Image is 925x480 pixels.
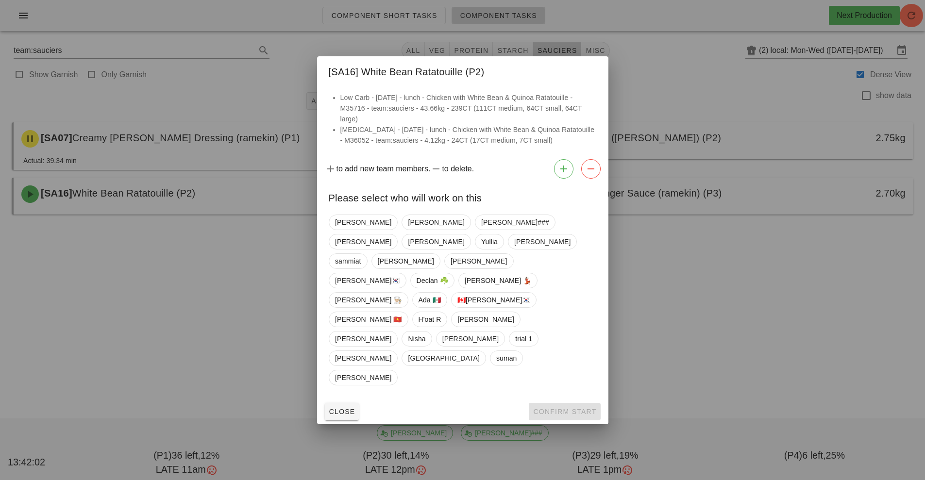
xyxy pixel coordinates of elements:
span: [PERSON_NAME] [335,331,391,346]
span: [PERSON_NAME] [408,234,464,249]
span: Yullia [481,234,497,249]
li: [MEDICAL_DATA] - [DATE] - lunch - Chicken with White Bean & Quinoa Ratatouille - M36052 - team:sa... [340,124,597,146]
span: [PERSON_NAME] [335,370,391,385]
span: [PERSON_NAME] 🇻🇳 [335,312,402,327]
span: Nisha [408,331,425,346]
span: [PERSON_NAME]### [481,215,549,230]
div: to add new team members. to delete. [317,155,608,182]
li: Low Carb - [DATE] - lunch - Chicken with White Bean & Quinoa Ratatouille - M35716 - team:sauciers... [340,92,597,124]
span: [PERSON_NAME] [442,331,498,346]
span: [PERSON_NAME] [514,234,570,249]
span: [PERSON_NAME] [335,215,391,230]
span: [PERSON_NAME] [335,351,391,365]
span: [PERSON_NAME] [451,254,507,268]
span: [PERSON_NAME]🇰🇷 [335,273,400,288]
span: suman [496,351,517,365]
span: [PERSON_NAME] [335,234,391,249]
span: H'oat R [418,312,441,327]
div: [SA16] White Bean Ratatouille (P2) [317,56,608,84]
span: [PERSON_NAME] 💃🏽 [464,273,531,288]
span: [PERSON_NAME] [377,254,434,268]
span: [PERSON_NAME] 👨🏼‍🍳 [335,293,402,307]
span: [PERSON_NAME] [408,215,464,230]
span: 🇨🇦[PERSON_NAME]🇰🇷 [457,293,530,307]
span: [PERSON_NAME] [457,312,514,327]
span: Declan ☘️ [416,273,448,288]
span: [GEOGRAPHIC_DATA] [408,351,479,365]
span: Ada 🇲🇽 [418,293,440,307]
div: Please select who will work on this [317,182,608,211]
button: Close [325,403,359,420]
span: Close [329,408,355,415]
span: trial 1 [515,331,532,346]
span: sammiat [335,254,361,268]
